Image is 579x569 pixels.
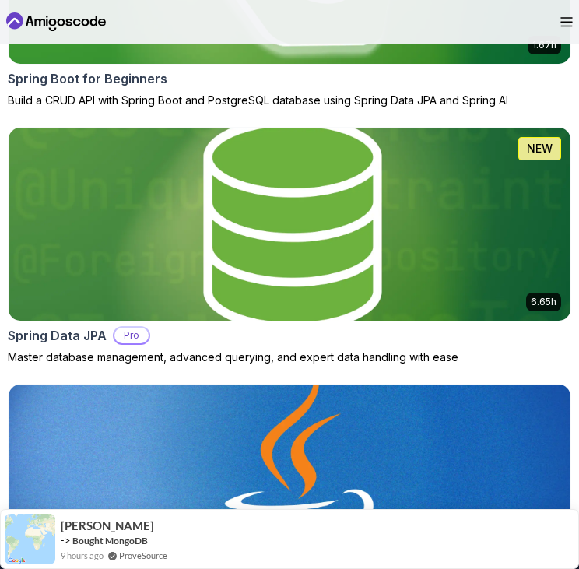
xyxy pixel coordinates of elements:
p: 6.65h [531,296,556,308]
p: Master database management, advanced querying, and expert data handling with ease [8,349,571,365]
a: Spring Data JPA card6.65hNEWSpring Data JPAProMaster database management, advanced querying, and ... [8,127,571,365]
img: provesource social proof notification image [5,514,55,564]
a: ProveSource [119,550,167,560]
span: 9 hours ago [61,549,104,562]
span: -> [61,534,71,546]
p: Pro [114,328,149,343]
h2: Spring Boot for Beginners [8,69,167,88]
p: NEW [527,141,553,156]
button: Open Menu [560,17,573,27]
h2: Spring Data JPA [8,326,107,345]
a: Bought MongoDB [72,535,148,546]
span: [PERSON_NAME] [61,519,154,532]
img: Spring Data JPA card [9,128,570,321]
p: Build a CRUD API with Spring Boot and PostgreSQL database using Spring Data JPA and Spring AI [8,93,571,108]
p: 1.67h [532,39,556,51]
